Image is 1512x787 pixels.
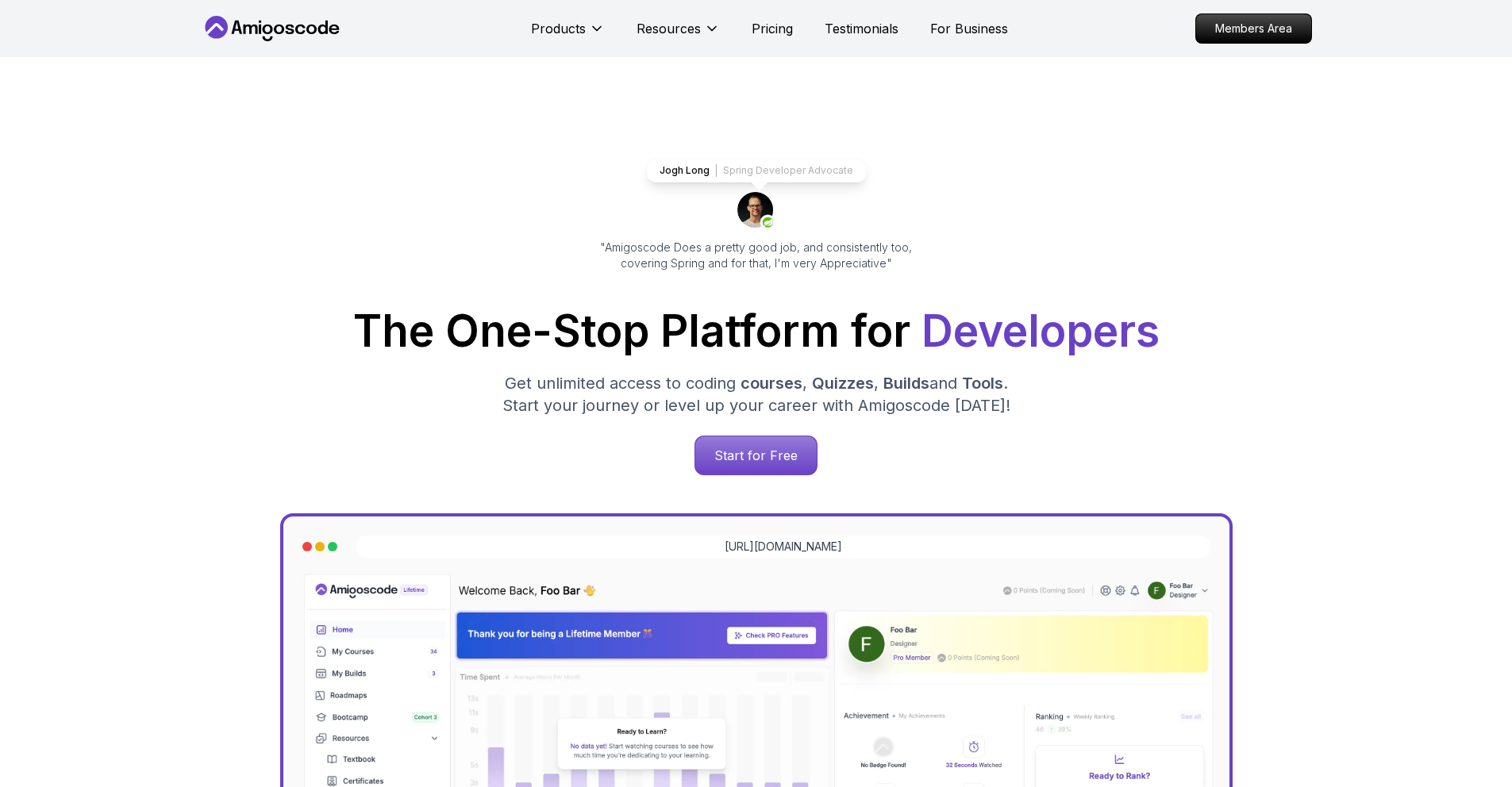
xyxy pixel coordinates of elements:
[752,19,793,38] a: Pricing
[637,19,701,38] p: Resources
[637,19,720,51] button: Resources
[883,374,929,393] span: Builds
[214,309,1299,353] h1: The One-Stop Platform for
[921,305,1160,357] span: Developers
[930,19,1008,38] a: For Business
[660,164,710,177] p: Jogh Long
[737,192,775,230] img: josh long
[694,436,818,475] a: Start for Free
[725,539,842,555] a: [URL][DOMAIN_NAME]
[741,374,802,393] span: courses
[1196,14,1311,43] p: Members Area
[695,436,817,474] p: Start for Free
[825,19,898,38] a: Testimonials
[531,19,586,38] p: Products
[531,19,605,51] button: Products
[490,372,1023,417] p: Get unlimited access to coding , , and . Start your journey or level up your career with Amigosco...
[723,164,853,177] p: Spring Developer Advocate
[579,240,934,271] p: "Amigoscode Does a pretty good job, and consistently too, covering Spring and for that, I'm very ...
[962,374,1003,393] span: Tools
[812,374,874,393] span: Quizzes
[1195,13,1312,44] a: Members Area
